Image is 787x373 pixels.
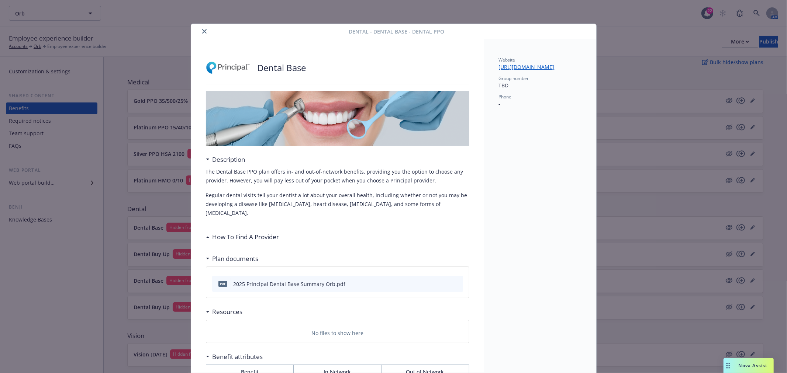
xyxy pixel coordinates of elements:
img: Principal Financial Group Inc [206,57,250,79]
button: close [200,27,209,36]
img: banner [206,91,469,146]
h3: Description [213,155,245,164]
div: Resources [206,307,243,317]
div: Plan documents [206,254,259,264]
button: Nova Assist [724,358,774,373]
div: Description [206,155,245,164]
p: The Dental Base PPO plan offers in- and out-of-network benefits, providing you the option to choo... [206,167,469,185]
span: Nova Assist [739,362,768,369]
span: Group number [499,75,529,81]
h3: Plan documents [213,254,259,264]
div: Benefit attributes [206,352,263,362]
div: Drag to move [724,358,733,373]
span: pdf [218,281,227,286]
span: Phone [499,94,512,100]
span: Dental - Dental Base - Dental PPO [349,28,444,35]
p: No files to show here [311,329,363,337]
p: Regular dental visits tell your dentist a lot about your overall health, including whether or not... [206,191,469,217]
button: preview file [453,280,460,288]
h3: Benefit attributes [213,352,263,362]
p: - [499,100,581,108]
span: Website [499,57,515,63]
h3: Resources [213,307,243,317]
div: How To Find A Provider [206,232,279,242]
button: download file [442,280,448,288]
h3: How To Find A Provider [213,232,279,242]
p: TBD [499,81,581,89]
p: Dental Base [258,62,306,74]
div: 2025 Principal Dental Base Summary Orb.pdf [234,280,346,288]
a: [URL][DOMAIN_NAME] [499,63,560,70]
